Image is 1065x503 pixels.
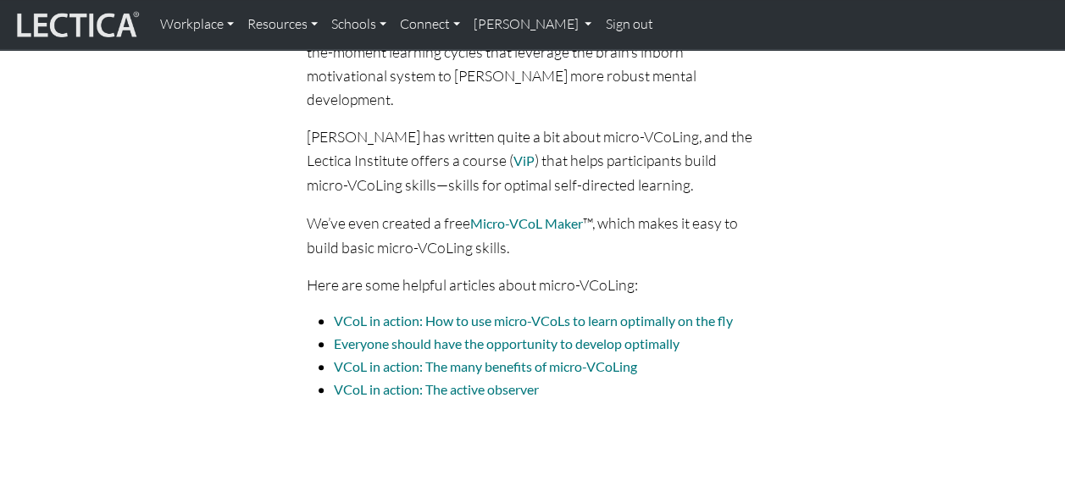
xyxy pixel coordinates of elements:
a: Micro-VCoL Maker [470,214,583,232]
a: Workplace [153,7,241,42]
span: Everyone should have the opportunity to develop optimally [334,335,679,351]
a: Resources [241,7,324,42]
span: ViP [513,152,535,169]
span: VCoL in action: The active observer [334,381,539,397]
span: VCoL in action: How to use micro-VCoLs to learn optimally on the fly [334,312,733,329]
a: Everyone should have the opportunity to develop optimally [334,334,679,352]
p: [PERSON_NAME] has written quite a bit about micro-VCoLing, and the Lectica Institute offers a cou... [307,124,759,196]
a: VCoL in action: The active observer [334,380,539,398]
p: VCoLing is an effective way to practice micro-tasks. VCoLs are tiny, in-the-moment learning cycle... [307,16,759,112]
a: [PERSON_NAME] [467,7,598,42]
p: Here are some helpful articles about micro-VCoLing: [307,273,759,296]
a: Connect [393,7,467,42]
a: Sign out [598,7,659,42]
a: ViP [513,152,535,169]
a: VCoL in action: How to use micro-VCoLs to learn optimally on the fly [334,312,733,329]
a: VCoL in action: The many benefits of micro-VCoLing [334,357,637,375]
span: Micro-VCoL Maker [470,215,583,231]
img: lecticalive [13,8,140,41]
a: Schools [324,7,393,42]
p: We’ve even created a free ™, which makes it easy to build basic micro-VCoLing skills. [307,211,759,259]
